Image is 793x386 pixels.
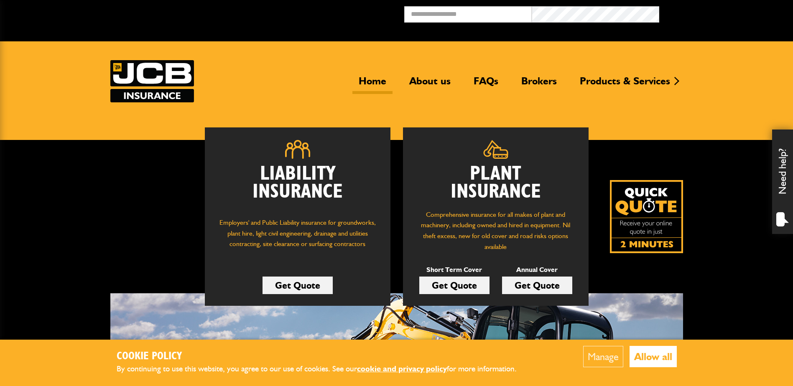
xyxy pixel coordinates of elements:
[610,180,683,253] img: Quick Quote
[217,217,378,257] p: Employers' and Public Liability insurance for groundworks, plant hire, light civil engineering, d...
[515,75,563,94] a: Brokers
[110,60,194,102] img: JCB Insurance Services logo
[117,350,530,363] h2: Cookie Policy
[352,75,393,94] a: Home
[467,75,505,94] a: FAQs
[416,209,576,252] p: Comprehensive insurance for all makes of plant and machinery, including owned and hired in equipm...
[419,264,490,275] p: Short Term Cover
[110,60,194,102] a: JCB Insurance Services
[263,277,333,294] a: Get Quote
[419,277,490,294] a: Get Quote
[630,346,677,367] button: Allow all
[357,364,447,373] a: cookie and privacy policy
[574,75,676,94] a: Products & Services
[502,277,572,294] a: Get Quote
[403,75,457,94] a: About us
[659,6,787,19] button: Broker Login
[217,165,378,209] h2: Liability Insurance
[117,363,530,376] p: By continuing to use this website, you agree to our use of cookies. See our for more information.
[772,130,793,234] div: Need help?
[610,180,683,253] a: Get your insurance quote isn just 2-minutes
[416,165,576,201] h2: Plant Insurance
[583,346,623,367] button: Manage
[502,264,572,275] p: Annual Cover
